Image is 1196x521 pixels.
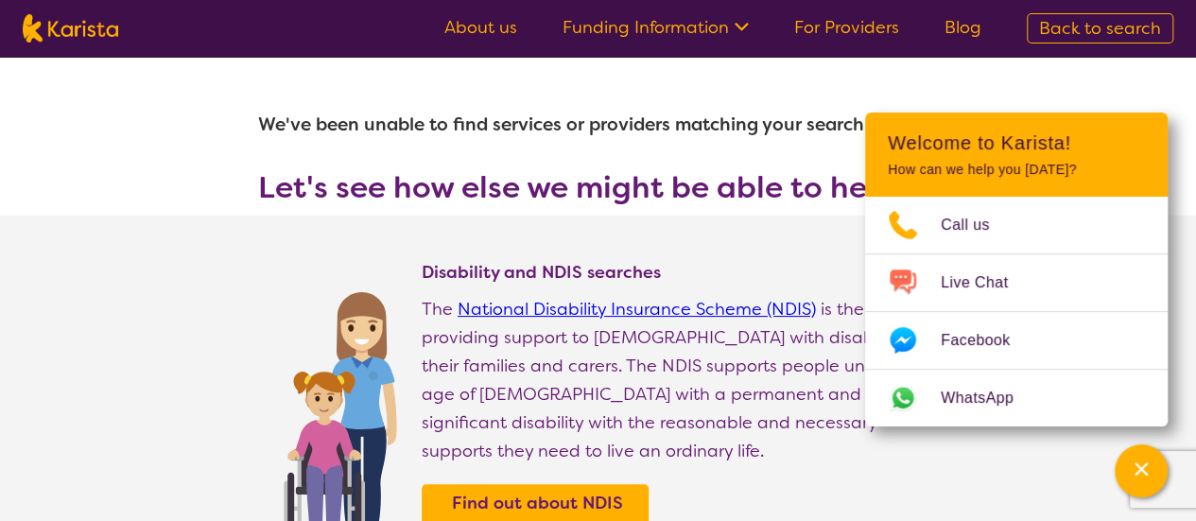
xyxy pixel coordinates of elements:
a: For Providers [794,16,899,39]
a: Funding Information [563,16,749,39]
h1: We've been unable to find services or providers matching your search criteria. [258,102,939,148]
a: About us [444,16,517,39]
span: WhatsApp [941,384,1036,412]
a: Blog [945,16,981,39]
ul: Choose channel [865,197,1168,426]
a: Web link opens in a new tab. [865,370,1168,426]
p: The is the way of providing support to [DEMOGRAPHIC_DATA] with disability, their families and car... [422,295,939,465]
span: Call us [941,211,1013,239]
div: Channel Menu [865,113,1168,426]
p: How can we help you [DATE]? [888,162,1145,178]
button: Channel Menu [1115,444,1168,497]
a: National Disability Insurance Scheme (NDIS) [458,298,816,321]
span: Back to search [1039,17,1161,40]
span: Facebook [941,326,1032,355]
span: Live Chat [941,269,1031,297]
img: Karista logo [23,14,118,43]
h2: Welcome to Karista! [888,131,1145,154]
h3: Let's see how else we might be able to help! [258,170,939,204]
h4: Disability and NDIS searches [422,261,939,284]
a: Back to search [1027,13,1173,43]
